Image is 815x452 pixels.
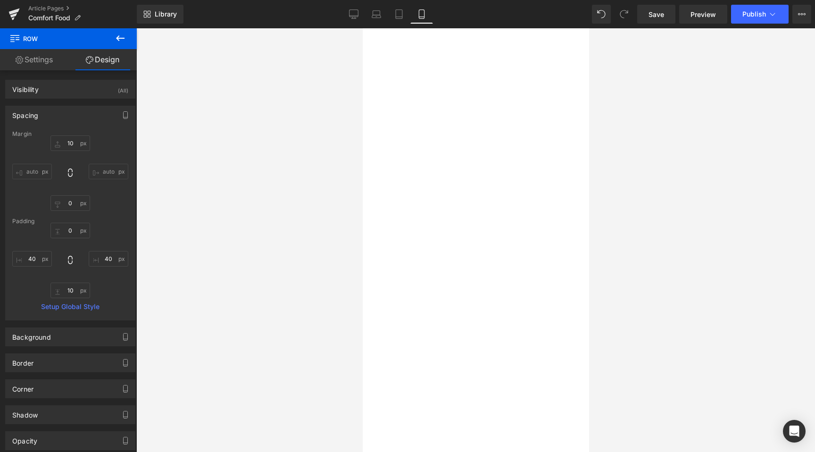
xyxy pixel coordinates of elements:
div: Margin [12,131,128,137]
button: Undo [592,5,611,24]
div: Open Intercom Messenger [783,420,806,443]
a: Preview [679,5,727,24]
input: 0 [12,164,52,179]
a: Laptop [365,5,388,24]
input: 0 [89,164,128,179]
span: Library [155,10,177,18]
button: Redo [615,5,633,24]
div: Opacity [12,432,37,445]
input: 0 [50,223,90,238]
div: Padding [12,218,128,225]
input: 0 [50,195,90,211]
div: Shadow [12,406,38,419]
div: Spacing [12,106,38,119]
input: 0 [12,251,52,267]
div: Background [12,328,51,341]
a: Mobile [410,5,433,24]
span: Preview [690,9,716,19]
div: Corner [12,380,33,393]
div: Visibility [12,80,39,93]
input: 0 [50,283,90,298]
span: Row [9,28,104,49]
a: Design [68,49,137,70]
a: Desktop [342,5,365,24]
span: Save [649,9,664,19]
a: Tablet [388,5,410,24]
button: Publish [731,5,789,24]
span: Publish [742,10,766,18]
a: Setup Global Style [12,303,128,310]
input: 0 [50,135,90,151]
a: New Library [137,5,183,24]
input: 0 [89,251,128,267]
div: (All) [118,80,128,96]
div: Border [12,354,33,367]
button: More [792,5,811,24]
span: Comfort Food [28,14,70,22]
a: Article Pages [28,5,137,12]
